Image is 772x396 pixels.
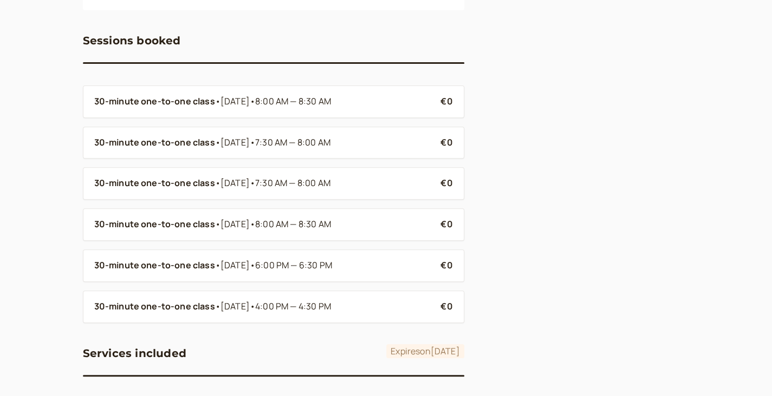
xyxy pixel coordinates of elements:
[83,345,186,362] h3: Services included
[440,300,452,312] b: €0
[440,177,452,189] b: €0
[83,32,181,49] h3: Sessions booked
[718,344,772,396] iframe: Chat Widget
[440,218,452,230] b: €0
[386,344,464,358] span: Expire s on [DATE]
[94,95,215,109] b: 30-minute one-to-one class
[215,136,220,150] span: •
[250,259,255,271] span: •
[94,217,215,232] b: 30-minute one-to-one class
[94,95,432,109] a: 30-minute one-to-one class•[DATE]•8:00 AM — 8:30 AM
[255,177,330,189] span: 7:30 AM — 8:00 AM
[220,217,331,232] span: [DATE]
[94,217,432,232] a: 30-minute one-to-one class•[DATE]•8:00 AM — 8:30 AM
[94,259,215,273] b: 30-minute one-to-one class
[440,259,452,271] b: €0
[250,300,255,312] span: •
[215,259,220,273] span: •
[250,136,255,148] span: •
[94,176,215,190] b: 30-minute one-to-one class
[94,259,432,273] a: 30-minute one-to-one class•[DATE]•6:00 PM — 6:30 PM
[94,136,432,150] a: 30-minute one-to-one class•[DATE]•7:30 AM — 8:00 AM
[215,95,220,109] span: •
[215,300,220,314] span: •
[220,176,330,190] span: [DATE]
[255,218,331,230] span: 8:00 AM — 8:30 AM
[255,136,330,148] span: 7:30 AM — 8:00 AM
[440,136,452,148] b: €0
[250,95,255,107] span: •
[94,176,432,190] a: 30-minute one-to-one class•[DATE]•7:30 AM — 8:00 AM
[220,259,332,273] span: [DATE]
[255,259,332,271] span: 6:00 PM — 6:30 PM
[250,218,255,230] span: •
[255,95,331,107] span: 8:00 AM — 8:30 AM
[94,300,432,314] a: 30-minute one-to-one class•[DATE]•4:00 PM — 4:30 PM
[94,136,215,150] b: 30-minute one-to-one class
[220,95,331,109] span: [DATE]
[215,176,220,190] span: •
[440,95,452,107] b: €0
[250,177,255,189] span: •
[220,136,330,150] span: [DATE]
[220,300,331,314] span: [DATE]
[255,300,331,312] span: 4:00 PM — 4:30 PM
[215,217,220,232] span: •
[94,300,215,314] b: 30-minute one-to-one class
